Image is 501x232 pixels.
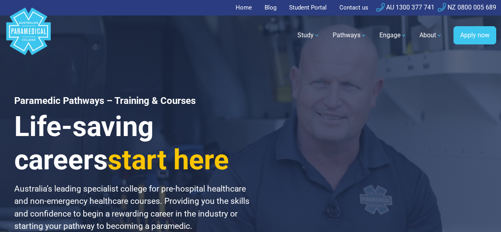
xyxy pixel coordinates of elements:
[453,26,496,44] a: Apply now
[415,24,447,46] a: About
[438,4,496,11] a: NZ 0800 005 689
[328,24,371,46] a: Pathways
[5,15,52,56] a: Australian Paramedical College
[375,24,411,46] a: Engage
[293,24,325,46] a: Study
[14,95,260,107] h1: Paramedic Pathways – Training & Courses
[14,110,260,176] h3: Life-saving careers
[376,4,434,11] a: AU 1300 377 741
[108,144,229,176] span: start here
